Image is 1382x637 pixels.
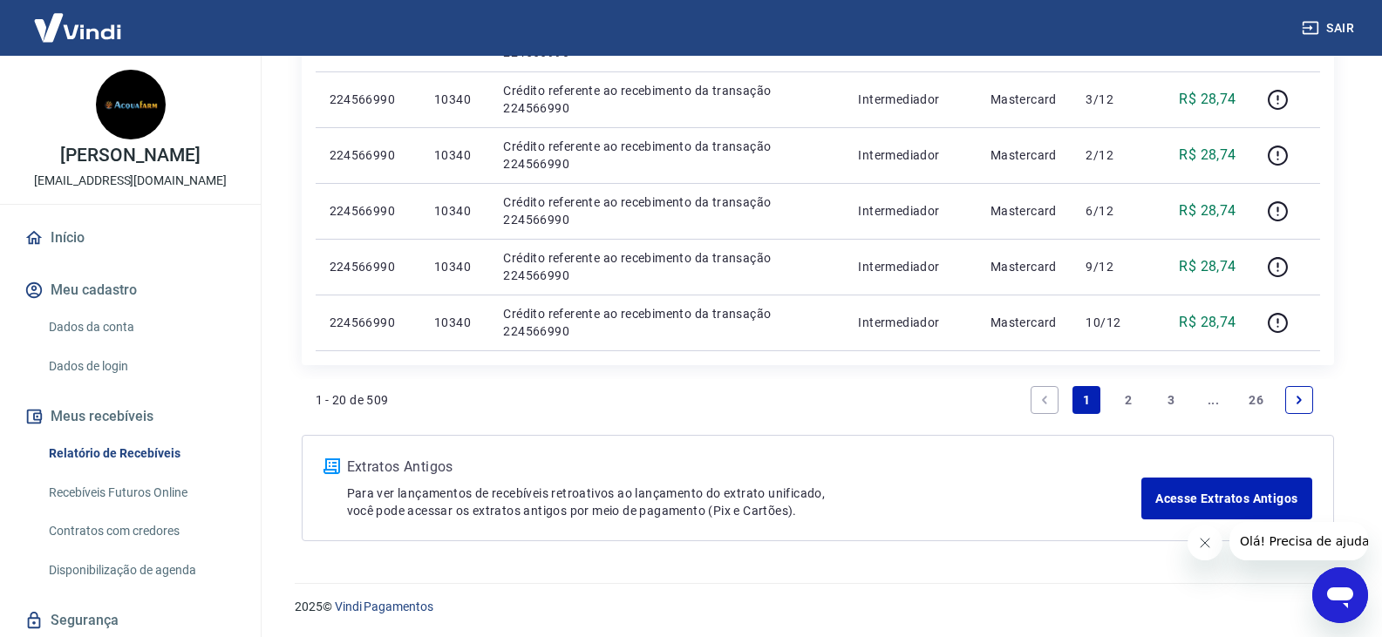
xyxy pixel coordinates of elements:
p: 10340 [434,202,475,220]
p: 9/12 [1086,258,1137,275]
a: Contratos com credores [42,513,240,549]
button: Sair [1298,12,1361,44]
a: Recebíveis Futuros Online [42,475,240,511]
ul: Pagination [1024,379,1320,421]
p: 10340 [434,146,475,164]
a: Vindi Pagamentos [335,600,433,613]
button: Meus recebíveis [21,397,240,436]
p: Mastercard [991,258,1059,275]
p: 224566990 [330,314,406,331]
p: 224566990 [330,258,406,275]
iframe: Botão para abrir a janela de mensagens [1312,567,1368,623]
a: Acesse Extratos Antigos [1141,478,1311,519]
img: e625eae1-2c0f-4e14-a3b4-fd9d092e0da9.jpeg [96,70,166,139]
p: 224566990 [330,202,406,220]
p: Intermediador [858,146,962,164]
p: Intermediador [858,314,962,331]
p: R$ 28,74 [1179,312,1236,333]
a: Dados de login [42,349,240,384]
p: Intermediador [858,202,962,220]
a: Jump forward [1200,386,1228,414]
button: Meu cadastro [21,271,240,309]
p: Para ver lançamentos de recebíveis retroativos ao lançamento do extrato unificado, você pode aces... [347,485,1142,519]
p: R$ 28,74 [1179,200,1236,221]
a: Next page [1285,386,1313,414]
p: Intermediador [858,91,962,108]
p: [PERSON_NAME] [60,146,200,165]
p: Extratos Antigos [347,457,1142,478]
a: Page 2 [1115,386,1143,414]
a: Page 26 [1242,386,1270,414]
p: 10340 [434,91,475,108]
a: Page 1 is your current page [1072,386,1100,414]
a: Page 3 [1157,386,1185,414]
a: Relatório de Recebíveis [42,436,240,471]
p: 10340 [434,314,475,331]
p: R$ 28,74 [1179,256,1236,277]
a: Início [21,219,240,257]
img: Vindi [21,1,134,54]
iframe: Fechar mensagem [1188,525,1222,560]
p: 224566990 [330,146,406,164]
p: Mastercard [991,91,1059,108]
p: Crédito referente ao recebimento da transação 224566990 [503,249,830,284]
p: Crédito referente ao recebimento da transação 224566990 [503,138,830,173]
p: 6/12 [1086,202,1137,220]
p: 224566990 [330,91,406,108]
p: R$ 28,74 [1179,145,1236,166]
p: [EMAIL_ADDRESS][DOMAIN_NAME] [34,172,227,190]
p: 10340 [434,258,475,275]
p: R$ 28,74 [1179,89,1236,110]
p: Mastercard [991,202,1059,220]
p: 3/12 [1086,91,1137,108]
p: Crédito referente ao recebimento da transação 224566990 [503,305,830,340]
p: 10/12 [1086,314,1137,331]
p: Crédito referente ao recebimento da transação 224566990 [503,193,830,228]
p: Mastercard [991,146,1059,164]
iframe: Mensagem da empresa [1229,522,1368,560]
p: 2/12 [1086,146,1137,164]
p: Mastercard [991,314,1059,331]
a: Disponibilização de agenda [42,552,240,588]
p: Intermediador [858,258,962,275]
a: Previous page [1031,386,1059,414]
p: 2025 © [295,598,1340,616]
p: Crédito referente ao recebimento da transação 224566990 [503,82,830,117]
p: 1 - 20 de 509 [316,391,389,409]
a: Dados da conta [42,309,240,345]
img: ícone [323,458,340,474]
span: Olá! Precisa de ajuda? [10,12,146,26]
